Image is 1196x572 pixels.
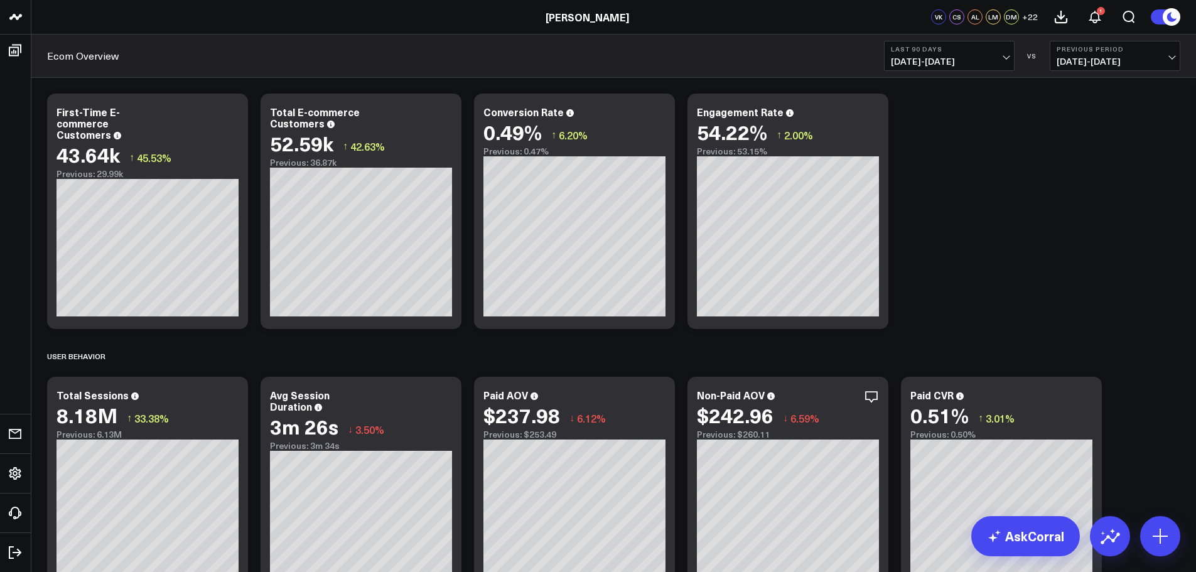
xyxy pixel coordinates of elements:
[1021,52,1043,60] div: VS
[910,429,1092,440] div: Previous: 0.50%
[355,423,384,436] span: 3.50%
[884,41,1015,71] button: Last 90 Days[DATE]-[DATE]
[270,132,333,154] div: 52.59k
[483,388,528,402] div: Paid AOV
[986,411,1015,425] span: 3.01%
[57,169,239,179] div: Previous: 29.99k
[910,388,954,402] div: Paid CVR
[270,158,452,168] div: Previous: 36.87k
[971,516,1080,556] a: AskCorral
[777,127,782,143] span: ↑
[697,121,767,143] div: 54.22%
[891,45,1008,53] b: Last 90 Days
[348,421,353,438] span: ↓
[1022,13,1038,21] span: + 22
[783,410,788,426] span: ↓
[931,9,946,24] div: VK
[47,342,105,370] div: User Behavior
[1057,57,1173,67] span: [DATE] - [DATE]
[483,105,564,119] div: Conversion Rate
[129,149,134,166] span: ↑
[483,146,665,156] div: Previous: 0.47%
[978,410,983,426] span: ↑
[127,410,132,426] span: ↑
[551,127,556,143] span: ↑
[1097,7,1105,15] div: 1
[134,411,169,425] span: 33.38%
[697,404,773,426] div: $242.96
[483,121,542,143] div: 0.49%
[697,388,765,402] div: Non-Paid AOV
[569,410,574,426] span: ↓
[1022,9,1038,24] button: +22
[697,146,879,156] div: Previous: 53.15%
[910,404,969,426] div: 0.51%
[57,105,120,141] div: First-Time E-commerce Customers
[57,404,117,426] div: 8.18M
[350,139,385,153] span: 42.63%
[1057,45,1173,53] b: Previous Period
[949,9,964,24] div: CS
[270,415,338,438] div: 3m 26s
[57,388,129,402] div: Total Sessions
[697,105,784,119] div: Engagement Rate
[986,9,1001,24] div: LM
[546,10,629,24] a: [PERSON_NAME]
[57,429,239,440] div: Previous: 6.13M
[343,138,348,154] span: ↑
[559,128,588,142] span: 6.20%
[577,411,606,425] span: 6.12%
[1004,9,1019,24] div: DM
[270,441,452,451] div: Previous: 3m 34s
[1050,41,1180,71] button: Previous Period[DATE]-[DATE]
[483,404,560,426] div: $237.98
[790,411,819,425] span: 6.59%
[967,9,983,24] div: AL
[697,429,879,440] div: Previous: $260.11
[270,105,360,130] div: Total E-commerce Customers
[270,388,330,413] div: Avg Session Duration
[483,429,665,440] div: Previous: $253.49
[784,128,813,142] span: 2.00%
[891,57,1008,67] span: [DATE] - [DATE]
[137,151,171,165] span: 45.53%
[47,49,119,63] a: Ecom Overview
[57,143,120,166] div: 43.64k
